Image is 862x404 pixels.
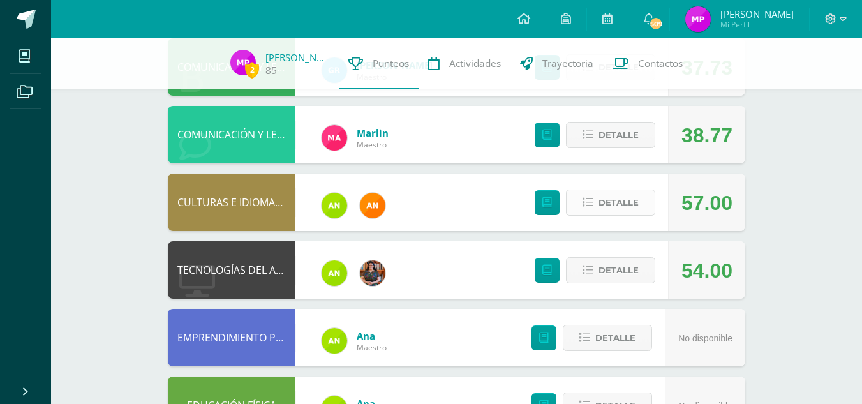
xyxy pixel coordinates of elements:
[168,309,295,366] div: EMPRENDIMIENTO PARA LA PRODUCTIVIDAD
[265,51,329,64] a: [PERSON_NAME]
[322,125,347,151] img: ca51be06ee6568e83a4be8f0f0221dfb.png
[373,57,409,70] span: Punteos
[168,106,295,163] div: COMUNICACIÓN Y LENGUAJE, IDIOMA EXTRANJERO
[360,193,385,218] img: fc6731ddebfef4a76f049f6e852e62c4.png
[245,62,259,78] span: 2
[649,17,663,31] span: 509
[265,64,277,77] a: 85
[598,191,639,214] span: Detalle
[598,123,639,147] span: Detalle
[681,174,732,232] div: 57.00
[681,242,732,299] div: 54.00
[638,57,683,70] span: Contactos
[542,57,593,70] span: Trayectoria
[595,326,635,350] span: Detalle
[563,325,652,351] button: Detalle
[230,50,256,75] img: b590cb789269ee52ca5911d646e2abc2.png
[419,38,510,89] a: Actividades
[685,6,711,32] img: b590cb789269ee52ca5911d646e2abc2.png
[566,190,655,216] button: Detalle
[720,8,794,20] span: [PERSON_NAME]
[681,107,732,164] div: 38.77
[357,139,389,150] span: Maestro
[720,19,794,30] span: Mi Perfil
[168,241,295,299] div: TECNOLOGÍAS DEL APRENDIZAJE Y LA COMUNICACIÓN
[603,38,692,89] a: Contactos
[566,122,655,148] button: Detalle
[168,174,295,231] div: CULTURAS E IDIOMAS MAYAS, GARÍFUNA O XINCA
[598,258,639,282] span: Detalle
[322,260,347,286] img: 122d7b7bf6a5205df466ed2966025dea.png
[357,126,389,139] a: Marlin
[357,342,387,353] span: Maestro
[449,57,501,70] span: Actividades
[322,328,347,354] img: 122d7b7bf6a5205df466ed2966025dea.png
[678,333,732,343] span: No disponible
[322,193,347,218] img: 122d7b7bf6a5205df466ed2966025dea.png
[357,329,387,342] a: Ana
[510,38,603,89] a: Trayectoria
[339,38,419,89] a: Punteos
[566,257,655,283] button: Detalle
[360,260,385,286] img: 60a759e8b02ec95d430434cf0c0a55c7.png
